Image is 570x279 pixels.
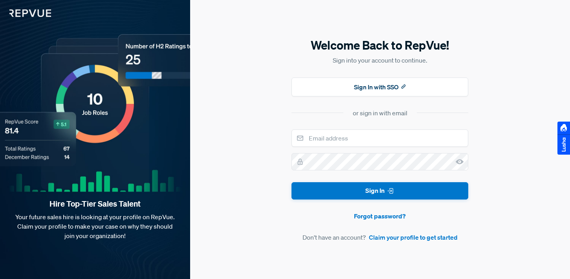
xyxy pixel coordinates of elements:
[291,37,468,54] h5: Welcome Back to RepVue!
[13,212,178,240] p: Your future sales hire is looking at your profile on RepVue. Claim your profile to make your case...
[353,108,407,118] div: or sign in with email
[291,78,468,96] button: Sign In with SSO
[291,233,468,242] article: Don't have an account?
[369,233,458,242] a: Claim your profile to get started
[291,129,468,147] input: Email address
[291,182,468,200] button: Sign In
[291,55,468,65] p: Sign into your account to continue.
[291,211,468,221] a: Forgot password?
[13,199,178,209] strong: Hire Top-Tier Sales Talent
